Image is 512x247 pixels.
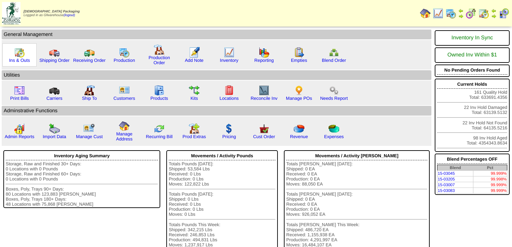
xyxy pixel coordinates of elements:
[2,2,20,25] img: zoroco-logo-small.webp
[473,165,507,171] th: Pct
[445,8,456,19] img: calendarprod.gif
[294,123,304,134] img: pie_chart.png
[473,182,507,188] td: 99.999%
[291,58,307,63] a: Empties
[290,134,308,139] a: Revenue
[437,32,507,44] div: Inventory In Sync
[438,182,455,187] a: 15-03007
[220,58,239,63] a: Inventory
[224,47,234,58] img: line_graph.gif
[259,123,269,134] img: cust_order.png
[2,30,431,39] td: General Management
[329,123,339,134] img: pie_chart2.png
[224,85,234,96] img: locations.gif
[83,123,96,134] img: managecust.png
[154,44,165,55] img: factory.gif
[114,58,135,63] a: Production
[466,8,476,19] img: calendarblend.gif
[24,10,80,17] span: Logged in as Gfwarehouse
[259,85,269,96] img: line_graph2.gif
[253,134,275,139] a: Cust Order
[189,85,200,96] img: workflow.gif
[219,96,239,101] a: Locations
[294,85,304,96] img: po.png
[14,123,25,134] img: graph2.png
[420,8,431,19] img: home.gif
[458,13,464,19] img: arrowright.gif
[473,171,507,176] td: 99.999%
[324,134,344,139] a: Expenses
[435,79,510,152] div: 161 Quality Hold Total: 633691.4356 22 Inv Hold Damaged Total: 63139.5132 22 Inv Hold Not Found T...
[84,47,95,58] img: truck2.gif
[10,96,29,101] a: Print Bills
[119,47,130,58] img: calendarprod.gif
[478,8,489,19] img: calendarinout.gif
[437,66,507,75] div: No Pending Orders Found
[254,58,274,63] a: Reporting
[259,47,269,58] img: graph.gif
[39,58,70,63] a: Shipping Order
[438,171,455,176] a: 15-03045
[6,152,158,160] div: Inventory Aging Summary
[473,176,507,182] td: 99.998%
[458,8,464,13] img: arrowleft.gif
[146,134,172,139] a: Recurring Bill
[116,131,133,141] a: Manage Address
[224,123,234,134] img: dollar.gif
[286,96,312,101] a: Manage POs
[437,49,507,61] div: Owned Inv Within $1
[169,152,275,160] div: Movements / Activity Pounds
[114,96,135,101] a: Customers
[491,13,497,19] img: arrowright.gif
[294,47,304,58] img: workorder.gif
[43,134,66,139] a: Import Data
[5,134,34,139] a: Admin Reports
[222,134,236,139] a: Pricing
[329,47,339,58] img: network.png
[438,188,455,193] a: 15-03083
[64,13,75,17] a: (logout)
[437,80,507,89] div: Current Holds
[154,85,165,96] img: cabinet.gif
[438,177,455,181] a: 15-03205
[189,47,200,58] img: orders.gif
[148,55,170,65] a: Production Order
[190,96,198,101] a: Kits
[437,165,473,171] th: Blend
[437,155,507,164] div: Blend Percentages OFF
[76,134,102,139] a: Manage Cust
[2,106,431,116] td: Adminstrative Functions
[499,8,509,19] img: calendarcustomer.gif
[433,8,443,19] img: line_graph.gif
[329,85,339,96] img: workflow.png
[46,96,62,101] a: Carriers
[49,85,60,96] img: truck3.gif
[73,58,105,63] a: Receiving Order
[251,96,278,101] a: Reconcile Inv
[322,58,346,63] a: Blend Order
[491,8,497,13] img: arrowleft.gif
[182,134,206,139] a: Prod Extras
[84,85,95,96] img: factory2.gif
[154,123,165,134] img: reconcile.gif
[9,58,30,63] a: Ins & Outs
[14,47,25,58] img: calendarinout.gif
[24,10,80,13] span: [DEMOGRAPHIC_DATA] Packaging
[119,85,130,96] img: customers.gif
[189,123,200,134] img: prodextras.gif
[2,70,431,80] td: Utilities
[82,96,97,101] a: Ship To
[49,47,60,58] img: truck.gif
[6,161,158,207] div: Storage, Raw and Finished 30+ Days: 0 Locations with 0 Pounds Storage, Raw and Finished 60+ Days:...
[286,152,427,160] div: Movements / Activity [PERSON_NAME]
[320,96,348,101] a: Needs Report
[151,96,168,101] a: Products
[49,123,60,134] img: import.gif
[185,58,204,63] a: Add Note
[14,85,25,96] img: invoice2.gif
[473,188,507,194] td: 99.999%
[119,121,130,131] img: home.gif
